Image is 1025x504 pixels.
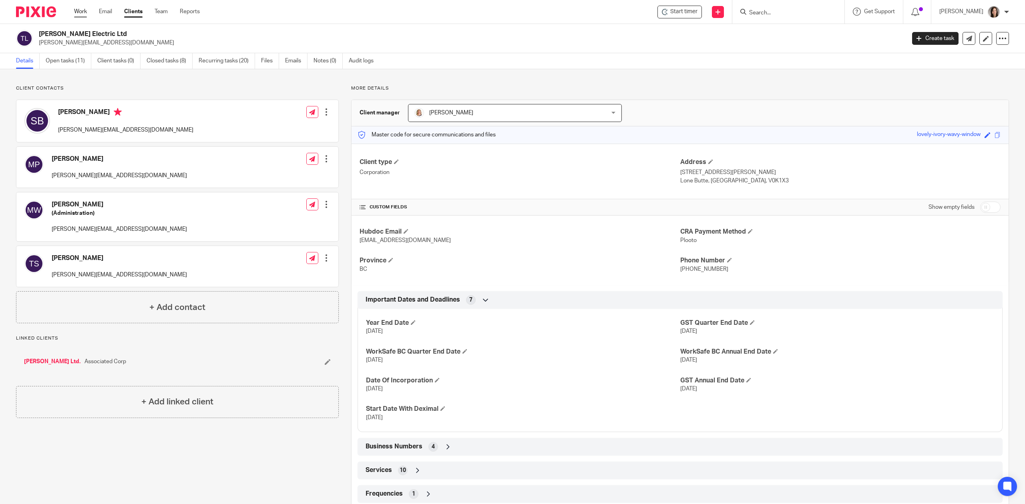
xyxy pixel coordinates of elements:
p: Client contacts [16,85,339,92]
img: Pixie [16,6,56,17]
span: [DATE] [680,328,697,334]
a: Client tasks (0) [97,53,141,69]
h4: + Add contact [149,301,205,314]
img: svg%3E [24,108,50,134]
a: Closed tasks (8) [147,53,193,69]
span: 4 [432,443,435,451]
span: BC [360,266,367,272]
span: Important Dates and Deadlines [366,296,460,304]
img: svg%3E [24,155,44,174]
p: [PERSON_NAME][EMAIL_ADDRESS][DOMAIN_NAME] [52,271,187,279]
p: Master code for secure communications and files [358,131,496,139]
img: svg%3E [24,254,44,273]
a: Work [74,8,87,16]
span: Get Support [864,9,895,14]
h4: Date Of Incorporation [366,376,680,385]
p: [PERSON_NAME][EMAIL_ADDRESS][DOMAIN_NAME] [39,39,900,47]
a: Clients [124,8,143,16]
h4: Hubdoc Email [360,228,680,236]
h4: CUSTOM FIELDS [360,204,680,210]
h4: CRA Payment Method [680,228,1001,236]
span: [DATE] [366,386,383,392]
p: [PERSON_NAME][EMAIL_ADDRESS][DOMAIN_NAME] [52,225,187,233]
h4: Phone Number [680,256,1001,265]
p: Linked clients [16,335,339,342]
p: Corporation [360,168,680,176]
a: Emails [285,53,307,69]
p: [PERSON_NAME] [939,8,983,16]
h2: [PERSON_NAME] Electric Ltd [39,30,728,38]
h4: + Add linked client [141,396,213,408]
p: [PERSON_NAME][EMAIL_ADDRESS][DOMAIN_NAME] [52,172,187,180]
span: Associated Corp [84,358,126,366]
i: Primary [114,108,122,116]
a: Details [16,53,40,69]
h4: Province [360,256,680,265]
img: svg%3E [16,30,33,47]
a: Team [155,8,168,16]
img: svg%3E [24,200,44,220]
h3: Client manager [360,109,400,117]
a: Email [99,8,112,16]
a: Reports [180,8,200,16]
p: More details [351,85,1009,92]
p: Lone Butte, [GEOGRAPHIC_DATA], V0K1X3 [680,177,1001,185]
a: Audit logs [349,53,380,69]
span: [PHONE_NUMBER] [680,266,728,272]
div: TG Schulz Electric Ltd [657,6,702,18]
h4: Start Date With Deximal [366,405,680,413]
span: [EMAIL_ADDRESS][DOMAIN_NAME] [360,238,451,243]
a: Notes (0) [314,53,343,69]
h4: GST Quarter End Date [680,319,994,327]
h4: [PERSON_NAME] [52,155,187,163]
a: Open tasks (11) [46,53,91,69]
p: [PERSON_NAME][EMAIL_ADDRESS][DOMAIN_NAME] [58,126,193,134]
span: [PERSON_NAME] [429,110,473,116]
label: Show empty fields [929,203,975,211]
span: Start timer [670,8,697,16]
h5: (Administration) [52,209,187,217]
input: Search [748,10,820,17]
p: [STREET_ADDRESS][PERSON_NAME] [680,168,1001,176]
span: [DATE] [366,357,383,363]
span: 10 [400,466,406,474]
span: Plooto [680,238,697,243]
img: Screenshot%202025-09-16%20114050.png [414,108,424,118]
h4: [PERSON_NAME] [52,200,187,209]
a: Recurring tasks (20) [199,53,255,69]
span: [DATE] [366,415,383,420]
span: Services [366,466,392,474]
div: lovely-ivory-wavy-window [917,130,981,140]
h4: [PERSON_NAME] [52,254,187,262]
img: Danielle%20photo.jpg [987,6,1000,18]
h4: WorkSafe BC Annual End Date [680,348,994,356]
span: [DATE] [366,328,383,334]
span: 7 [469,296,472,304]
span: Business Numbers [366,442,422,451]
span: Frequencies [366,490,403,498]
h4: Address [680,158,1001,166]
span: 1 [412,490,415,498]
h4: [PERSON_NAME] [58,108,193,118]
a: [PERSON_NAME] Ltd. [24,358,80,366]
span: [DATE] [680,357,697,363]
a: Create task [912,32,959,45]
a: Files [261,53,279,69]
h4: Client type [360,158,680,166]
h4: WorkSafe BC Quarter End Date [366,348,680,356]
h4: Year End Date [366,319,680,327]
h4: GST Annual End Date [680,376,994,385]
span: [DATE] [680,386,697,392]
